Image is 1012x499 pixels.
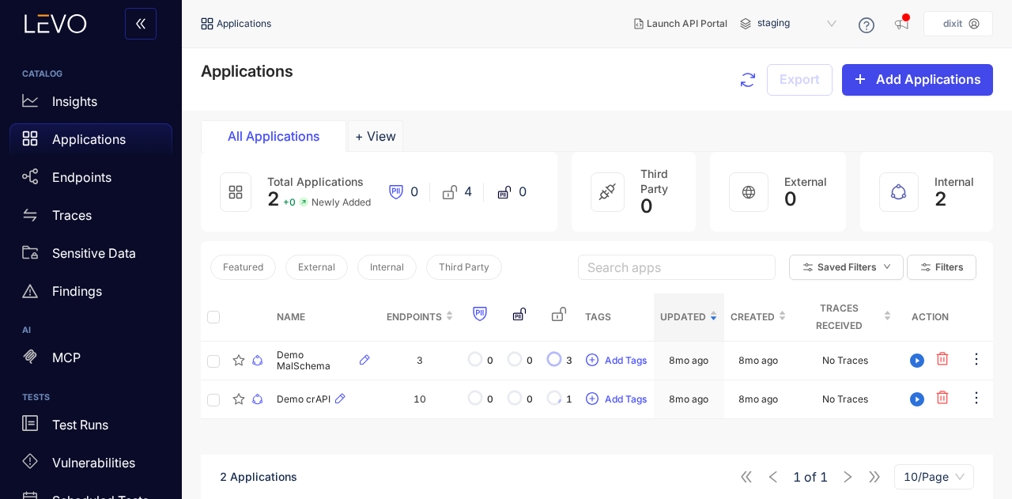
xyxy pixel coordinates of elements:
[125,8,157,40] button: double-left
[784,188,797,210] span: 0
[410,184,418,198] span: 0
[579,293,654,342] th: Tags
[585,348,648,373] button: plus-circleAdd Tags
[52,456,135,470] p: Vulnerabilities
[22,393,160,403] h6: TESTS
[969,351,984,369] span: ellipsis
[738,355,778,366] div: 8mo ago
[298,262,335,273] span: External
[527,355,533,366] span: 0
[968,348,985,373] button: ellipsis
[605,394,647,405] span: Add Tags
[585,387,648,412] button: plus-circleAdd Tags
[935,175,974,188] span: Internal
[214,129,333,143] div: All Applications
[52,208,92,222] p: Traces
[380,293,460,342] th: Endpoints
[22,70,160,79] h6: CATALOG
[277,350,356,372] span: Demo MalSchema
[799,300,880,335] span: Traces Received
[210,255,276,280] button: Featured
[968,387,985,412] button: ellipsis
[267,187,280,210] span: 2
[935,188,947,210] span: 2
[731,308,775,326] span: Created
[223,262,263,273] span: Featured
[640,195,653,217] span: 0
[370,262,404,273] span: Internal
[22,207,38,223] span: swap
[738,394,778,405] div: 8mo ago
[52,132,126,146] p: Applications
[586,353,599,368] span: plus-circle
[267,175,364,188] span: Total Applications
[904,465,965,489] span: 10/Page
[789,255,904,280] button: Saved Filtersdown
[621,11,740,36] button: Launch API Portal
[232,354,245,367] span: star
[822,355,868,366] div: No Traces
[757,11,840,36] span: staging
[201,62,293,81] span: Applications
[566,355,572,366] span: 3
[904,348,930,373] button: play-circle
[640,167,668,195] span: Third Party
[905,392,929,406] span: play-circle
[9,123,172,161] a: Applications
[969,390,984,408] span: ellipsis
[52,246,136,260] p: Sensitive Data
[660,308,706,326] span: Updated
[943,18,962,29] p: dixit
[605,355,647,366] span: Add Tags
[439,262,489,273] span: Third Party
[724,293,793,342] th: Created
[277,394,330,405] span: Demo crAPI
[52,170,111,184] p: Endpoints
[464,184,472,198] span: 4
[793,470,828,484] span: of
[907,255,976,280] button: Filters
[387,308,442,326] span: Endpoints
[487,355,493,366] span: 0
[935,262,964,273] span: Filters
[52,284,102,298] p: Findings
[285,255,348,280] button: External
[357,255,417,280] button: Internal
[883,263,891,271] span: down
[822,394,868,405] div: No Traces
[898,293,961,342] th: Action
[134,17,147,32] span: double-left
[487,394,493,405] span: 0
[818,262,877,273] span: Saved Filters
[669,355,708,366] div: 8mo ago
[52,350,81,365] p: MCP
[9,161,172,199] a: Endpoints
[9,275,172,313] a: Findings
[854,73,867,87] span: plus
[220,470,297,483] span: 2 Applications
[22,283,38,299] span: warning
[647,18,727,29] span: Launch API Portal
[586,392,599,406] span: plus-circle
[842,64,993,96] button: plusAdd Applications
[820,470,828,484] span: 1
[9,237,172,275] a: Sensitive Data
[312,197,371,208] span: Newly Added
[904,387,930,412] button: play-circle
[380,380,460,419] td: 10
[380,342,460,380] td: 3
[9,409,172,447] a: Test Runs
[784,175,827,188] span: External
[348,120,403,152] button: Add tab
[793,293,898,342] th: Traces Received
[527,394,533,405] span: 0
[52,418,108,432] p: Test Runs
[232,393,245,406] span: star
[9,342,172,380] a: MCP
[283,197,296,208] span: + 0
[767,64,833,96] button: Export
[52,94,97,108] p: Insights
[9,85,172,123] a: Insights
[519,184,527,198] span: 0
[669,394,708,405] div: 8mo ago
